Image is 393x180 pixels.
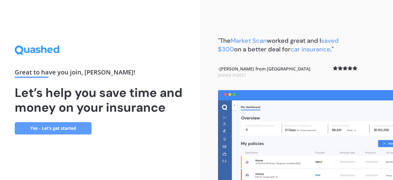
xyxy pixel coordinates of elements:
img: dashboard.webp [218,90,393,180]
b: - [PERSON_NAME] from [GEOGRAPHIC_DATA] [218,66,310,78]
span: Joined in 2021 [218,72,246,78]
span: car insurance [290,45,330,53]
span: Market Scan [231,37,267,45]
div: Great to have you join , [PERSON_NAME] ! [15,69,185,78]
b: "The worked great and I on a better deal for ." [218,37,339,53]
a: Yes - Let’s get started [15,122,91,134]
h1: Let’s help you save time and money on your insurance [15,85,185,115]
